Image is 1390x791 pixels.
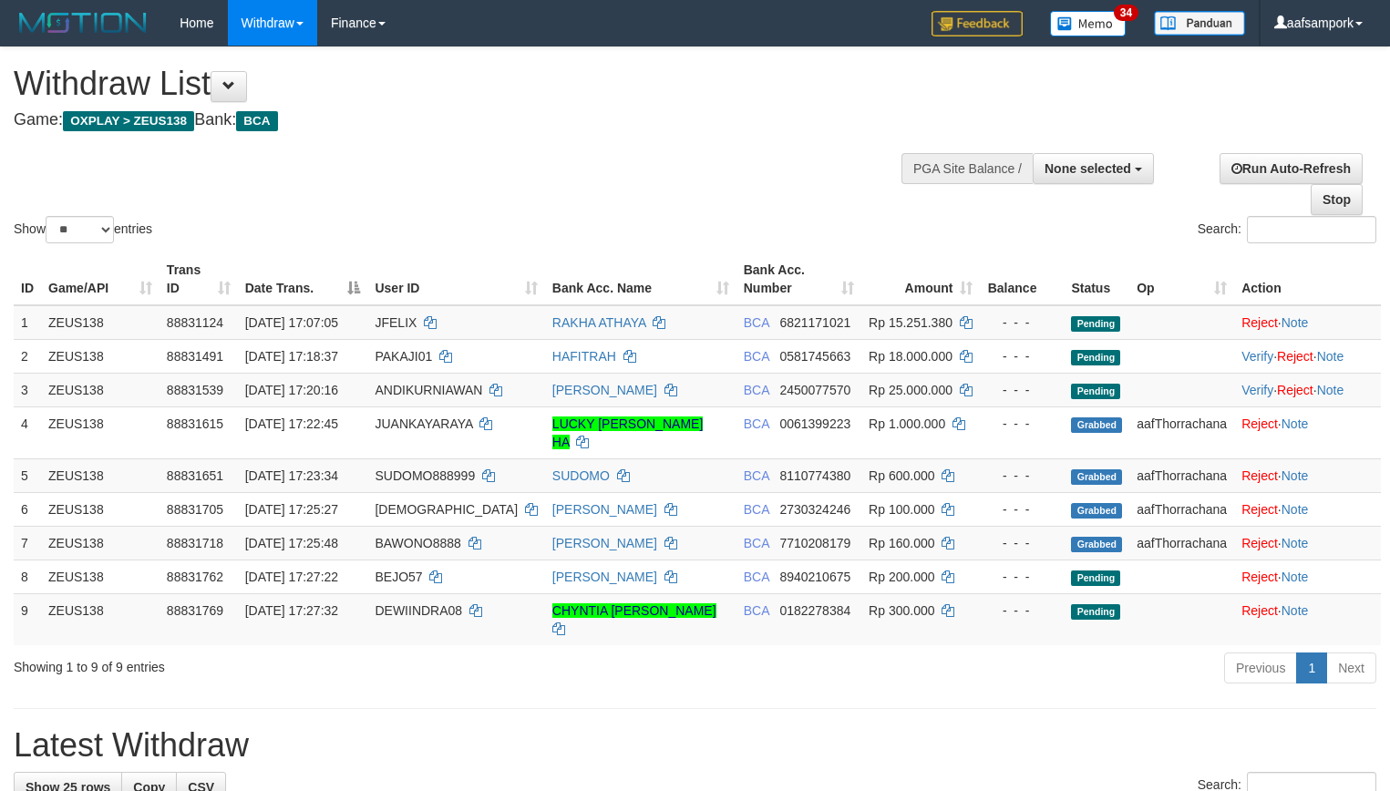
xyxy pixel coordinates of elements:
span: None selected [1045,161,1131,176]
span: Grabbed [1071,537,1122,552]
span: BEJO57 [375,570,422,584]
span: Pending [1071,316,1120,332]
td: 4 [14,406,41,458]
td: · [1234,406,1381,458]
th: Bank Acc. Name: activate to sort column ascending [545,253,736,305]
a: Note [1282,536,1309,550]
td: · [1234,492,1381,526]
td: ZEUS138 [41,593,160,645]
th: User ID: activate to sort column ascending [367,253,544,305]
span: DEWIINDRA08 [375,603,462,618]
a: Note [1282,502,1309,517]
span: [DATE] 17:25:48 [245,536,338,550]
td: · [1234,560,1381,593]
input: Search: [1247,216,1376,243]
a: Note [1317,383,1344,397]
div: Showing 1 to 9 of 9 entries [14,651,565,676]
span: 88831615 [167,416,223,431]
span: BCA [744,603,769,618]
span: Grabbed [1071,469,1122,485]
span: 88831769 [167,603,223,618]
td: 9 [14,593,41,645]
span: BCA [744,502,769,517]
label: Search: [1198,216,1376,243]
td: · [1234,593,1381,645]
a: Reject [1241,416,1278,431]
span: Rp 18.000.000 [869,349,952,364]
td: · [1234,458,1381,492]
td: · [1234,526,1381,560]
th: ID [14,253,41,305]
td: · [1234,305,1381,340]
a: CHYNTIA [PERSON_NAME] [552,603,716,618]
span: 88831762 [167,570,223,584]
img: panduan.png [1154,11,1245,36]
span: Rp 200.000 [869,570,934,584]
a: Stop [1311,184,1363,215]
a: HAFITRAH [552,349,616,364]
a: Note [1282,603,1309,618]
td: 7 [14,526,41,560]
span: [DATE] 17:18:37 [245,349,338,364]
span: BCA [744,383,769,397]
td: ZEUS138 [41,560,160,593]
div: - - - [987,415,1056,433]
td: ZEUS138 [41,339,160,373]
span: Copy 0182278384 to clipboard [779,603,850,618]
h1: Latest Withdraw [14,727,1376,764]
span: OXPLAY > ZEUS138 [63,111,194,131]
div: PGA Site Balance / [901,153,1033,184]
th: Balance [980,253,1064,305]
span: Pending [1071,384,1120,399]
span: [DATE] 17:27:22 [245,570,338,584]
a: Reject [1241,536,1278,550]
span: [DATE] 17:20:16 [245,383,338,397]
a: Verify [1241,383,1273,397]
th: Date Trans.: activate to sort column descending [238,253,368,305]
h1: Withdraw List [14,66,909,102]
div: - - - [987,467,1056,485]
td: aafThorrachana [1129,458,1234,492]
span: Rp 100.000 [869,502,934,517]
span: Copy 6821171021 to clipboard [779,315,850,330]
a: Run Auto-Refresh [1220,153,1363,184]
a: Reject [1277,383,1313,397]
span: BCA [744,315,769,330]
a: Previous [1224,652,1297,683]
img: Button%20Memo.svg [1050,11,1127,36]
span: Copy 2450077570 to clipboard [779,383,850,397]
span: [DATE] 17:07:05 [245,315,338,330]
span: [DATE] 17:23:34 [245,468,338,483]
th: Amount: activate to sort column ascending [861,253,980,305]
span: Rp 1.000.000 [869,416,945,431]
span: Pending [1071,570,1120,586]
a: Reject [1241,502,1278,517]
th: Op: activate to sort column ascending [1129,253,1234,305]
span: [DEMOGRAPHIC_DATA] [375,502,518,517]
span: BCA [744,570,769,584]
a: RAKHA ATHAYA [552,315,646,330]
td: ZEUS138 [41,492,160,526]
span: BCA [744,349,769,364]
td: ZEUS138 [41,406,160,458]
span: Rp 15.251.380 [869,315,952,330]
td: 2 [14,339,41,373]
td: · · [1234,373,1381,406]
div: - - - [987,347,1056,365]
div: - - - [987,313,1056,332]
th: Trans ID: activate to sort column ascending [160,253,238,305]
td: · · [1234,339,1381,373]
span: BCA [236,111,277,131]
label: Show entries [14,216,152,243]
span: [DATE] 17:22:45 [245,416,338,431]
span: JUANKAYARAYA [375,416,472,431]
td: aafThorrachana [1129,406,1234,458]
div: - - - [987,534,1056,552]
a: [PERSON_NAME] [552,502,657,517]
a: Note [1282,416,1309,431]
span: 88831539 [167,383,223,397]
a: Note [1317,349,1344,364]
a: Reject [1241,315,1278,330]
td: aafThorrachana [1129,492,1234,526]
div: - - - [987,500,1056,519]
